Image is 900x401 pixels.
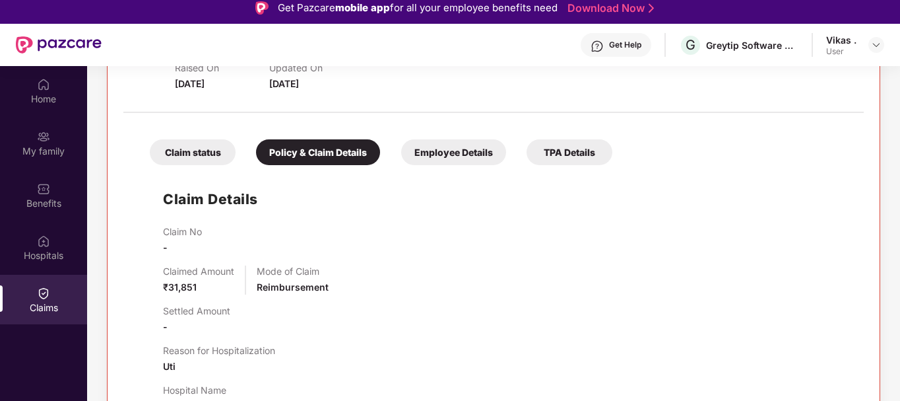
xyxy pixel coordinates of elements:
img: svg+xml;base64,PHN2ZyBpZD0iSGVscC0zMngzMiIgeG1sbnM9Imh0dHA6Ly93d3cudzMub3JnLzIwMDAvc3ZnIiB3aWR0aD... [591,40,604,53]
div: Claim status [150,139,236,165]
div: Employee Details [401,139,506,165]
p: Reason for Hospitalization [163,345,275,356]
h1: Claim Details [163,188,258,210]
span: Reimbursement [257,281,329,293]
div: Get Help [609,40,641,50]
div: TPA Details [527,139,612,165]
img: svg+xml;base64,PHN2ZyBpZD0iQ2xhaW0iIHhtbG5zPSJodHRwOi8vd3d3LnczLm9yZy8yMDAwL3N2ZyIgd2lkdGg9IjIwIi... [37,287,50,300]
div: User [826,46,856,57]
span: [DATE] [269,78,299,89]
img: svg+xml;base64,PHN2ZyBpZD0iRHJvcGRvd24tMzJ4MzIiIHhtbG5zPSJodHRwOi8vd3d3LnczLm9yZy8yMDAwL3N2ZyIgd2... [871,40,882,50]
p: Raised On [175,62,269,73]
a: Download Now [567,1,650,15]
div: Vikas . [826,34,856,46]
img: svg+xml;base64,PHN2ZyBpZD0iSG9tZSIgeG1sbnM9Imh0dHA6Ly93d3cudzMub3JnLzIwMDAvc3ZnIiB3aWR0aD0iMjAiIG... [37,78,50,91]
p: Claim No [163,226,202,237]
img: Logo [255,1,269,15]
img: svg+xml;base64,PHN2ZyB3aWR0aD0iMjAiIGhlaWdodD0iMjAiIHZpZXdCb3g9IjAgMCAyMCAyMCIgZmlsbD0ibm9uZSIgeG... [37,130,50,143]
p: Settled Amount [163,305,230,316]
span: Uti [163,361,176,372]
img: Stroke [649,1,654,15]
p: Mode of Claim [257,266,329,277]
span: ₹31,851 [163,281,197,293]
span: - [163,321,168,332]
span: G [686,37,695,53]
img: svg+xml;base64,PHN2ZyBpZD0iQmVuZWZpdHMiIHhtbG5zPSJodHRwOi8vd3d3LnczLm9yZy8yMDAwL3N2ZyIgd2lkdGg9Ij... [37,182,50,196]
span: - [163,242,168,253]
span: [DATE] [175,78,205,89]
div: Greytip Software Private Limited [706,39,798,52]
img: svg+xml;base64,PHN2ZyBpZD0iSG9zcGl0YWxzIiB4bWxucz0iaHR0cDovL3d3dy53My5vcmcvMjAwMC9zdmciIHdpZHRoPS... [37,235,50,248]
p: Updated On [269,62,364,73]
p: Claimed Amount [163,266,234,277]
p: Hospital Name [163,384,377,396]
strong: mobile app [335,1,390,14]
div: Policy & Claim Details [256,139,380,165]
img: New Pazcare Logo [16,36,102,54]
